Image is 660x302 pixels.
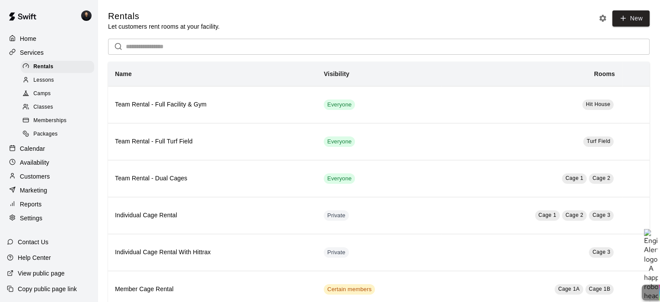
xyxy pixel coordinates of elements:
b: Rooms [594,70,615,77]
div: Gregory Lewandoski [79,7,98,24]
p: Calendar [20,144,45,153]
a: Settings [7,212,91,225]
h6: Team Rental - Full Turf Field [115,137,310,146]
p: Reports [20,200,42,209]
span: Rentals [33,63,53,71]
span: Memberships [33,116,66,125]
span: Private [324,249,349,257]
span: Hit House [586,101,610,107]
a: Customers [7,170,91,183]
h6: Individual Cage Rental [115,211,310,220]
h5: Rentals [108,10,220,22]
p: Let customers rent rooms at your facility. [108,22,220,31]
a: Memberships [21,114,98,128]
span: Certain members [324,285,375,294]
span: Cage 1B [589,286,611,292]
a: Home [7,32,91,45]
h6: Team Rental - Dual Cages [115,174,310,183]
span: Camps [33,90,51,98]
p: View public page [18,269,65,278]
span: Cage 3 [592,212,610,218]
p: Customers [20,172,50,181]
p: Copy public page link [18,285,77,293]
a: Calendar [7,142,91,155]
p: Availability [20,158,49,167]
div: Camps [21,88,94,100]
p: Home [20,34,36,43]
p: Settings [20,214,43,222]
span: Cage 3 [592,249,610,255]
div: This service is visible to only customers with certain memberships. Check the service pricing for... [324,284,375,295]
span: Turf Field [587,138,610,144]
span: Everyone [324,175,355,183]
span: Private [324,212,349,220]
div: Lessons [21,74,94,86]
p: Services [20,48,44,57]
a: Camps [21,87,98,101]
span: Packages [33,130,58,139]
b: Visibility [324,70,349,77]
p: Contact Us [18,238,49,246]
div: Classes [21,101,94,113]
div: Packages [21,128,94,140]
a: Availability [7,156,91,169]
a: Services [7,46,91,59]
div: This service is hidden, and can only be accessed via a direct link [324,247,349,258]
div: This service is visible to all of your customers [324,173,355,184]
a: Lessons [21,73,98,87]
a: Marketing [7,184,91,197]
div: Rentals [21,61,94,73]
span: Everyone [324,138,355,146]
a: New [612,10,650,27]
h6: Team Rental - Full Facility & Gym [115,100,310,110]
span: Cage 2 [592,175,610,181]
div: This service is visible to all of your customers [324,136,355,147]
a: Reports [7,198,91,211]
span: Lessons [33,76,54,85]
span: Cage 1A [558,286,580,292]
div: Memberships [21,115,94,127]
div: This service is hidden, and can only be accessed via a direct link [324,210,349,221]
p: Marketing [20,186,47,195]
img: Gregory Lewandoski [81,10,92,21]
span: Cage 2 [565,212,583,218]
a: Packages [21,128,98,141]
span: Classes [33,103,53,112]
span: Cage 1 [539,212,556,218]
button: Rental settings [596,12,609,25]
b: Name [115,70,132,77]
h6: Member Cage Rental [115,285,310,294]
p: Help Center [18,253,51,262]
a: Rentals [21,60,98,73]
span: Cage 1 [565,175,583,181]
div: This service is visible to all of your customers [324,100,355,110]
h6: Individual Cage Rental With Hittrax [115,248,310,257]
span: Everyone [324,101,355,109]
a: Classes [21,101,98,114]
